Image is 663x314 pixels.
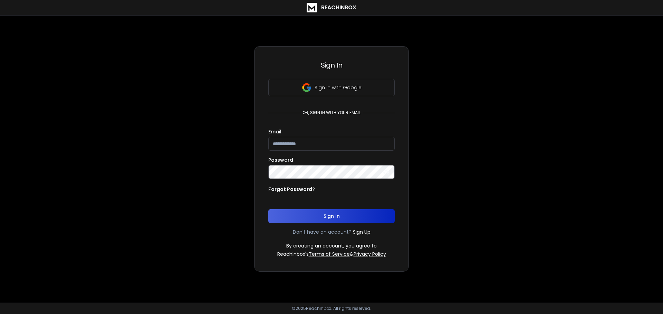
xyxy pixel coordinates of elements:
[321,3,356,12] h1: ReachInbox
[268,209,395,223] button: Sign In
[354,251,386,257] a: Privacy Policy
[268,158,293,162] label: Password
[286,242,377,249] p: By creating an account, you agree to
[309,251,350,257] a: Terms of Service
[268,186,315,193] p: Forgot Password?
[315,84,362,91] p: Sign in with Google
[300,110,363,115] p: or, sign in with your email
[268,79,395,96] button: Sign in with Google
[353,229,371,235] a: Sign Up
[277,251,386,257] p: ReachInbox's &
[268,129,281,134] label: Email
[307,3,317,12] img: logo
[268,60,395,70] h3: Sign In
[292,306,371,311] p: © 2025 Reachinbox. All rights reserved.
[293,229,352,235] p: Don't have an account?
[307,3,356,12] a: ReachInbox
